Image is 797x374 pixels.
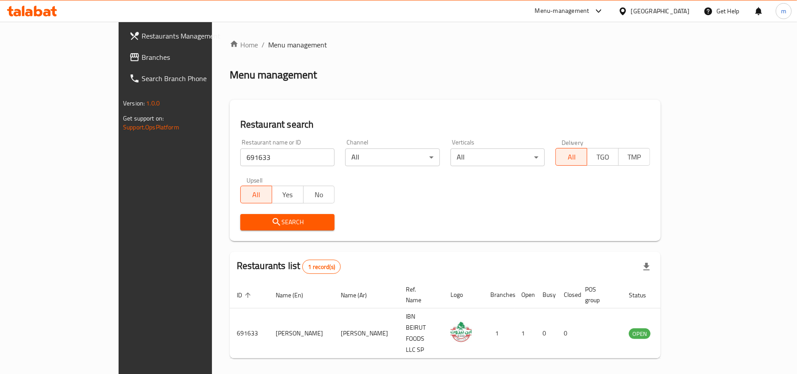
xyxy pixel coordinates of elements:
th: Branches [483,281,514,308]
span: m [781,6,786,16]
td: 0 [535,308,557,358]
span: Get support on: [123,113,164,124]
a: Restaurants Management [122,25,252,47]
td: 1 [483,308,514,358]
span: Branches [142,52,245,62]
div: All [345,148,440,166]
span: Name (En) [276,290,315,300]
td: IBN BEIRUT FOODS LLC SP [399,308,443,358]
td: 1 [514,308,535,358]
span: Name (Ar) [341,290,378,300]
a: Branches [122,47,252,68]
span: 1.0.0 [146,97,160,109]
label: Delivery [562,139,584,145]
span: TGO [591,151,615,164]
button: All [555,148,587,166]
span: All [559,151,584,164]
span: Version: [123,97,145,109]
button: No [303,186,335,203]
span: TMP [622,151,647,164]
div: [GEOGRAPHIC_DATA] [631,6,689,16]
h2: Menu management [230,68,317,82]
label: Upsell [246,177,263,183]
span: 1 record(s) [303,263,340,271]
th: Closed [557,281,578,308]
div: Total records count [302,260,341,274]
th: Busy [535,281,557,308]
span: Search Branch Phone [142,73,245,84]
td: 0 [557,308,578,358]
button: TMP [618,148,650,166]
span: Restaurants Management [142,31,245,41]
h2: Restaurants list [237,259,341,274]
span: No [307,188,331,201]
table: enhanced table [230,281,699,358]
button: All [240,186,272,203]
span: Search [247,217,328,228]
span: Yes [276,188,300,201]
button: Yes [272,186,304,203]
th: Logo [443,281,483,308]
button: Search [240,214,335,230]
span: Menu management [268,39,327,50]
span: Status [629,290,658,300]
nav: breadcrumb [230,39,661,50]
input: Search for restaurant name or ID.. [240,148,335,166]
th: Open [514,281,535,308]
span: Ref. Name [406,284,433,305]
button: TGO [587,148,619,166]
td: [PERSON_NAME] [269,308,334,358]
div: All [450,148,545,166]
div: Menu-management [535,6,589,16]
td: [PERSON_NAME] [334,308,399,358]
a: Support.OpsPlatform [123,121,179,133]
img: Ibn Beirut [450,320,473,343]
div: Export file [636,256,657,277]
span: POS group [585,284,611,305]
h2: Restaurant search [240,118,650,131]
li: / [262,39,265,50]
a: Search Branch Phone [122,68,252,89]
span: All [244,188,269,201]
span: ID [237,290,254,300]
span: OPEN [629,329,651,339]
